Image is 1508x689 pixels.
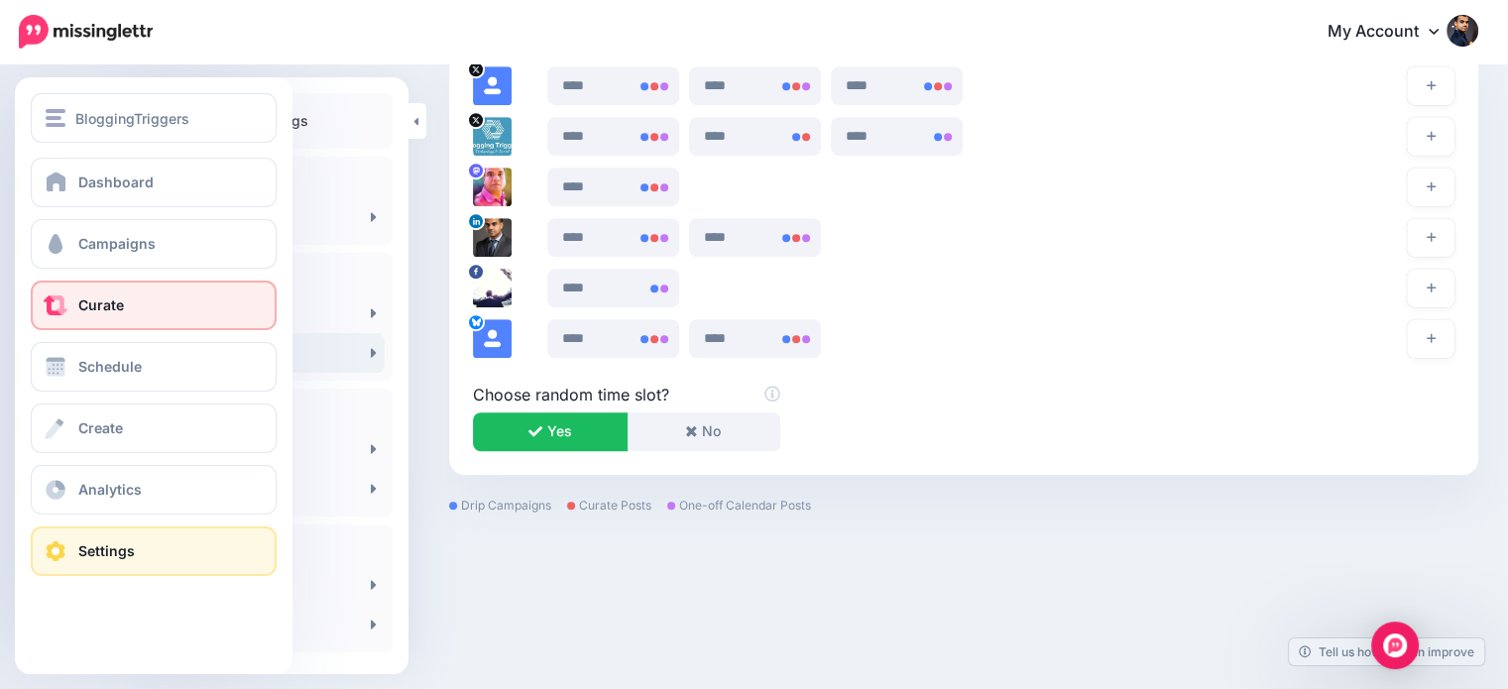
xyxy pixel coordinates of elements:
img: Missinglettr [19,15,153,49]
div: Domain Overview [75,117,177,130]
span: One-off Calendar Posts [679,500,811,512]
div: Domain: [DOMAIN_NAME] [52,52,218,67]
button: No [627,412,781,451]
button: BloggingTriggers [31,93,277,143]
img: tab_domain_overview_orange.svg [54,115,69,131]
img: d4e3d9f8f0501bdc-88716.png [473,168,512,206]
span: Create [78,419,123,436]
img: website_grey.svg [32,52,48,67]
a: My Account [1308,8,1478,57]
span: BloggingTriggers [75,107,189,130]
a: Schedule [31,342,277,392]
span: Analytics [78,481,142,498]
div: Keywords by Traffic [219,117,334,130]
label: Choose random time slot? [473,383,780,406]
span: Curate [78,296,124,313]
a: Campaigns [31,219,277,269]
img: tab_keywords_by_traffic_grey.svg [197,115,213,131]
img: menu.png [46,109,65,127]
img: 5tyPiY3s-78625.jpg [473,117,512,156]
span: Campaigns [78,235,156,252]
span: Dashboard [78,173,154,190]
button: Yes [473,412,628,451]
img: 358731194_718620323612071_5875523225203371151_n-bsa153721.png [473,269,512,307]
span: Drip Campaigns [461,500,551,512]
a: Curate [31,281,277,330]
a: Analytics [31,465,277,515]
span: Curate Posts [579,500,651,512]
a: Dashboard [31,158,277,207]
img: user_default_image.png [473,319,512,358]
img: logo_orange.svg [32,32,48,48]
img: user_default_image.png [473,66,512,105]
div: v 4.0.25 [56,32,97,48]
img: 1751864478189-77827.png [473,218,512,257]
a: Settings [31,526,277,576]
a: Tell us how we can improve [1289,638,1484,665]
div: Open Intercom Messenger [1371,622,1419,669]
a: Create [31,403,277,453]
span: Settings [78,542,135,559]
span: Schedule [78,358,142,375]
